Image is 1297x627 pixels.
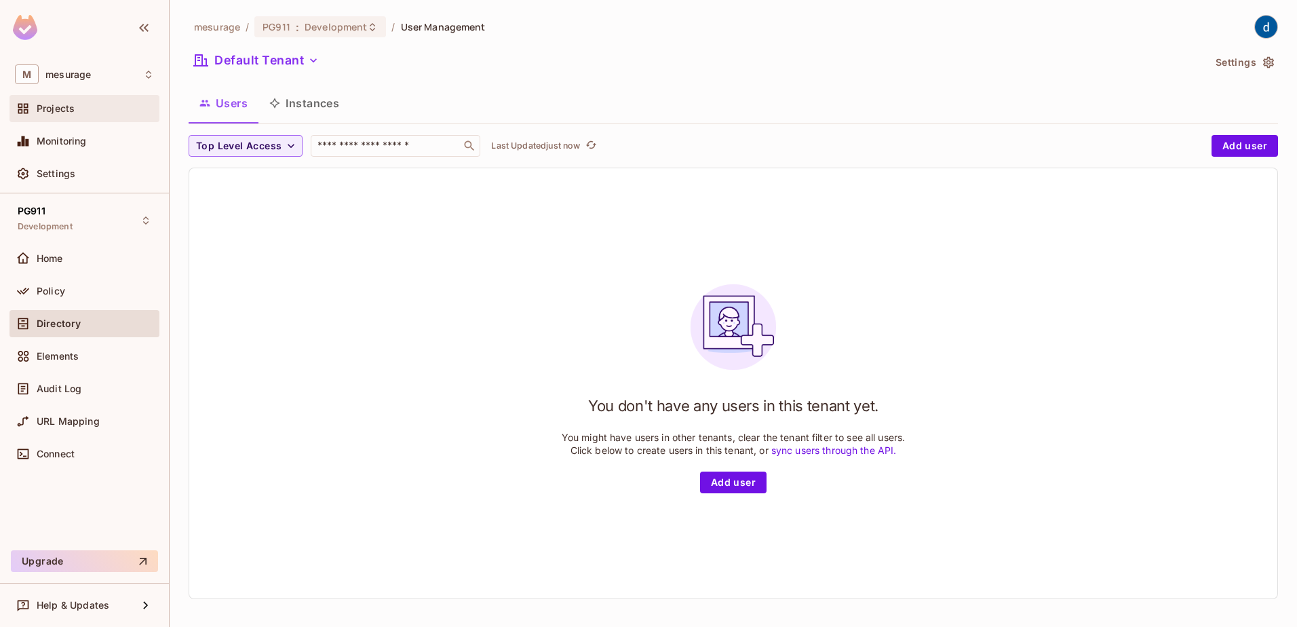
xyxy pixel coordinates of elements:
span: refresh [585,139,597,153]
li: / [246,20,249,33]
span: Directory [37,318,81,329]
span: Connect [37,449,75,459]
span: Development [18,221,73,232]
span: Elements [37,351,79,362]
button: Upgrade [11,550,158,572]
span: Projects [37,103,75,114]
button: Users [189,86,258,120]
img: SReyMgAAAABJRU5ErkJggg== [13,15,37,40]
span: M [15,64,39,84]
p: Last Updated just now [491,140,580,151]
p: You might have users in other tenants, clear the tenant filter to see all users. Click below to c... [562,431,906,457]
span: : [295,22,300,33]
span: PG911 [18,206,45,216]
span: the active workspace [194,20,240,33]
span: URL Mapping [37,416,100,427]
img: dev 911gcl [1255,16,1277,38]
span: Home [37,253,63,264]
li: / [391,20,395,33]
span: Policy [37,286,65,297]
a: sync users through the API. [771,444,897,456]
button: Default Tenant [189,50,324,71]
button: refresh [583,138,599,154]
button: Add user [700,472,767,493]
h1: You don't have any users in this tenant yet. [588,396,878,416]
span: Top Level Access [196,138,282,155]
button: Instances [258,86,350,120]
button: Top Level Access [189,135,303,157]
span: Development [305,20,367,33]
span: Settings [37,168,75,179]
span: User Management [401,20,486,33]
span: Help & Updates [37,600,109,611]
button: Add user [1212,135,1278,157]
span: Audit Log [37,383,81,394]
span: Click to refresh data [580,138,599,154]
span: Workspace: mesurage [45,69,91,80]
span: Monitoring [37,136,87,147]
button: Settings [1210,52,1278,73]
span: PG911 [263,20,290,33]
